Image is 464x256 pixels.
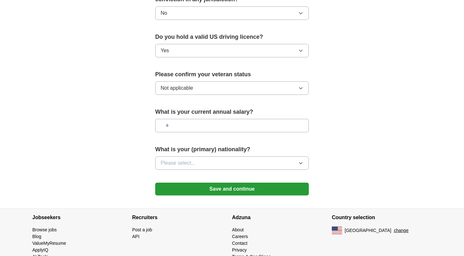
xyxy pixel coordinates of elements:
label: Do you hold a valid US driving licence? [155,33,309,41]
button: Please select... [155,156,309,170]
span: No [161,9,167,17]
span: [GEOGRAPHIC_DATA] [345,227,391,234]
span: Please select... [161,159,196,167]
a: About [232,227,244,232]
a: Post a job [132,227,152,232]
a: Browse jobs [32,227,57,232]
button: Save and continue [155,183,309,195]
span: Not applicable [161,84,193,92]
label: What is your (primary) nationality? [155,145,309,154]
label: What is your current annual salary? [155,108,309,116]
img: US flag [332,227,342,234]
h4: Country selection [332,209,432,227]
a: Blog [32,234,41,239]
a: ValueMyResume [32,241,66,246]
button: Not applicable [155,81,309,95]
button: No [155,6,309,20]
a: Careers [232,234,248,239]
span: Yes [161,47,169,54]
button: change [394,227,409,234]
a: ApplyIQ [32,247,48,252]
a: Privacy [232,247,247,252]
a: API [132,234,140,239]
label: Please confirm your veteran status [155,70,309,79]
button: Yes [155,44,309,57]
a: Contact [232,241,247,246]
